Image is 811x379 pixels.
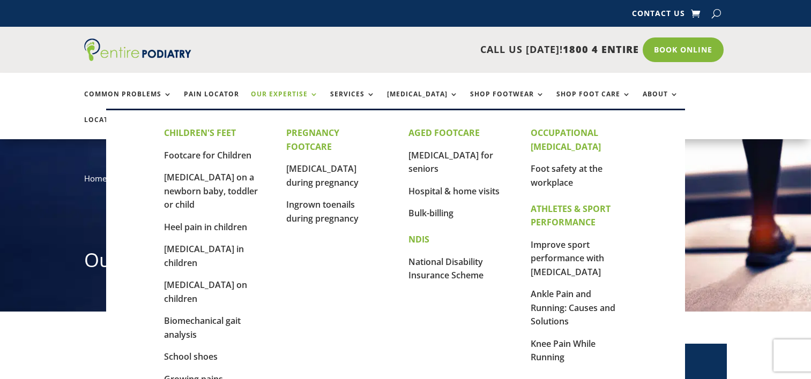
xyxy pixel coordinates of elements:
a: [MEDICAL_DATA] [387,90,458,113]
a: About [643,90,679,113]
a: Shop Footwear [470,90,545,113]
strong: CHILDREN'S FEET [164,127,236,139]
p: CALL US [DATE]! [233,43,639,57]
a: Improve sport performance with [MEDICAL_DATA] [531,239,604,278]
a: Knee Pain While Running [531,338,596,363]
a: Common Problems [84,90,172,113]
a: Book Online [643,37,724,62]
a: Locations [84,116,138,139]
a: Services [330,90,375,113]
a: [MEDICAL_DATA] for seniors [408,149,493,175]
a: Shop Foot Care [556,90,631,113]
span: 1800 4 ENTIRE [563,43,639,56]
nav: breadcrumb [84,171,727,193]
a: [MEDICAL_DATA] in children [164,243,244,269]
a: Hospital & home visits [408,185,500,197]
a: Foot safety at the workplace [531,163,602,188]
img: logo (1) [84,39,191,61]
a: Footcare for Children [164,149,251,161]
strong: ATHLETES & SPORT PERFORMANCE [531,203,611,229]
a: Heel pain in children [164,221,247,233]
strong: NDIS [408,233,429,245]
strong: OCCUPATIONAL [MEDICAL_DATA] [531,127,601,153]
h1: Our Expertise [84,247,727,279]
a: Biomechanical gait analysis [164,315,241,340]
a: Home [84,173,107,184]
a: Ankle Pain and Running: Causes and Solutions [531,288,615,327]
a: Contact Us [632,10,685,21]
strong: PREGNANCY FOOTCARE [286,127,339,153]
a: School shoes [164,351,218,362]
a: [MEDICAL_DATA] on a newborn baby, toddler or child [164,171,258,210]
strong: AGED FOOTCARE [408,127,480,139]
a: Pain Locator [184,90,239,113]
a: Entire Podiatry [84,52,191,63]
a: [MEDICAL_DATA] on children [164,279,247,305]
a: Bulk-billing [408,207,453,219]
a: National Disability Insurance Scheme [408,256,483,282]
a: Ingrown toenails during pregnancy [286,199,359,224]
a: Our Expertise [251,90,318,113]
a: [MEDICAL_DATA] during pregnancy [286,163,359,188]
